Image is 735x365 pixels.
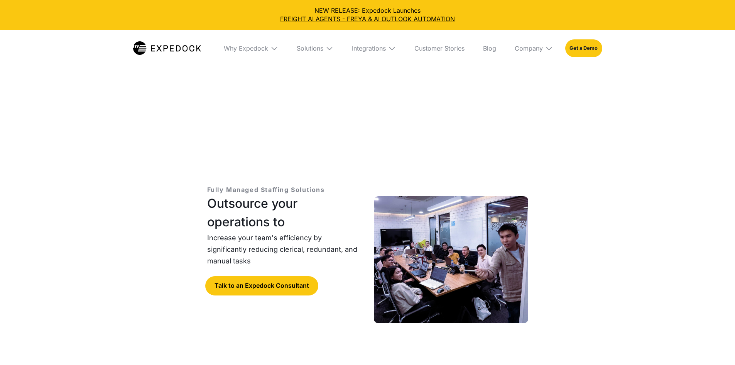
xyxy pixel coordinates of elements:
[509,30,559,67] div: Company
[207,232,362,267] p: Increase your team's efficiency by significantly reducing clerical, redundant, and manual tasks
[207,194,362,231] h1: Outsource your operations to
[346,30,402,67] div: Integrations
[297,44,323,52] div: Solutions
[205,276,318,295] a: Talk to an Expedock Consultant
[352,44,386,52] div: Integrations
[408,30,471,67] a: Customer Stories
[6,6,729,24] div: NEW RELEASE: Expedock Launches
[218,30,284,67] div: Why Expedock
[515,44,543,52] div: Company
[207,185,325,194] p: Fully Managed Staffing Solutions
[565,39,602,57] a: Get a Demo
[291,30,340,67] div: Solutions
[224,44,268,52] div: Why Expedock
[6,15,729,23] a: FREIGHT AI AGENTS - FREYA & AI OUTLOOK AUTOMATION
[477,30,502,67] a: Blog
